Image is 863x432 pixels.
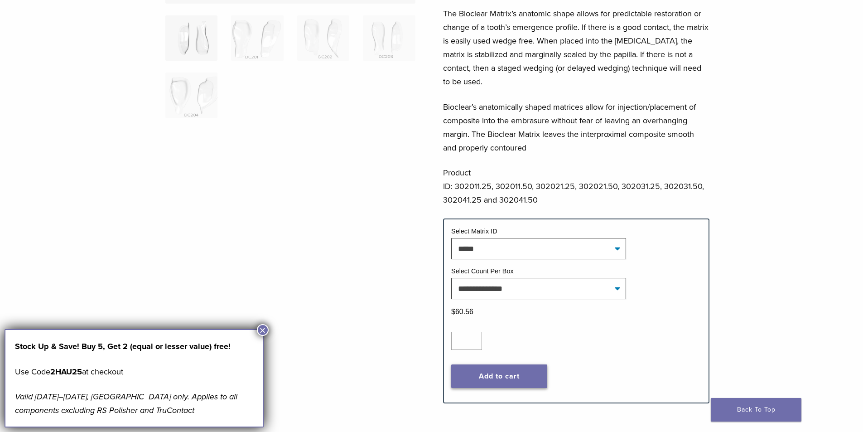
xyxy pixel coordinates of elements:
strong: Stock Up & Save! Buy 5, Get 2 (equal or lesser value) free! [15,341,231,351]
img: DC-203_C-324x324.png [165,15,217,61]
bdi: 60.56 [451,308,473,316]
p: Use Code at checkout [15,365,253,379]
img: Original Anterior Matrix - DC Series - Image 4 [363,15,415,61]
label: Select Count Per Box [451,267,514,275]
p: Product ID: 302011.25, 302011.50, 302021.25, 302021.50, 302031.25, 302031.50, 302041.25 and 30204... [443,166,709,207]
a: Back To Top [711,398,801,422]
button: Add to cart [451,364,547,388]
button: Close [257,324,269,336]
img: Original Anterior Matrix - DC Series - Image 2 [231,15,283,61]
img: Original Anterior Matrix - DC Series - Image 3 [297,15,349,61]
p: Bioclear’s anatomically shaped matrices allow for injection/placement of composite into the embra... [443,100,709,155]
span: $ [451,308,455,316]
label: Select Matrix ID [451,228,497,235]
strong: 2HAU25 [50,367,82,377]
em: Valid [DATE]–[DATE], [GEOGRAPHIC_DATA] only. Applies to all components excluding RS Polisher and ... [15,392,237,415]
img: Original Anterior Matrix - DC Series - Image 5 [165,73,217,118]
p: The Bioclear Matrix’s anatomic shape allows for predictable restoration or change of a tooth’s em... [443,7,709,88]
